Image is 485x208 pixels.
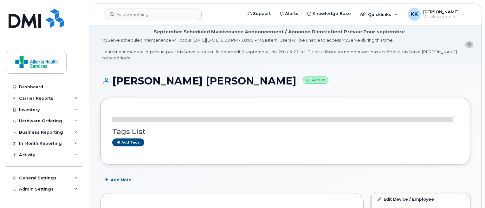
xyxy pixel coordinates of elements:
span: Add Note [111,177,131,183]
button: close notification [465,41,473,48]
small: Active [303,77,328,84]
h3: Tags List [112,128,458,136]
h1: [PERSON_NAME] [PERSON_NAME] [100,75,470,86]
button: Add Note [100,174,137,185]
a: Add tags [112,138,144,146]
div: MyServe scheduled maintenance will occur [DATE][DATE] 8:00 PM - 10:00 PM Eastern. Users will be u... [101,37,457,61]
a: Edit Device / Employee [372,193,470,205]
div: September Scheduled Maintenance Announcement / Annonce D'entretient Prévue Pour septembre [154,29,405,35]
